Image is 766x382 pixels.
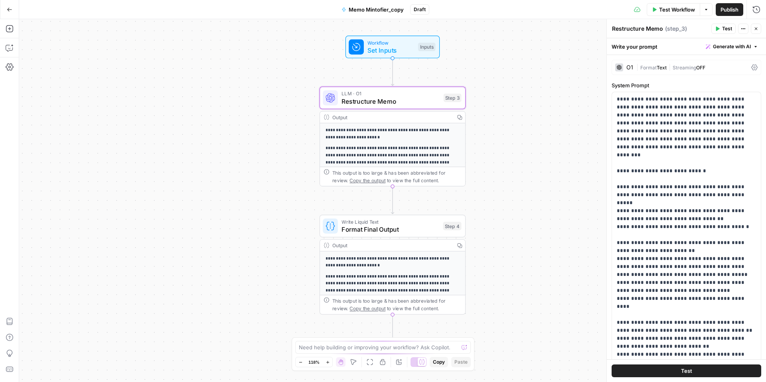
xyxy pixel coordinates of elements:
span: Workflow [367,39,414,47]
span: Restructure Memo [342,96,440,106]
span: Test Workflow [659,6,695,14]
span: Streaming [673,65,696,71]
span: Copy the output [349,306,385,311]
span: Paste [454,358,468,366]
span: Format Final Output [342,224,439,234]
span: Draft [414,6,426,13]
button: Publish [716,3,743,16]
button: Copy [430,357,448,367]
span: Test [681,367,692,375]
span: | [636,63,640,71]
span: OFF [696,65,705,71]
div: Output [332,113,451,121]
span: Format [640,65,657,71]
span: LLM · O1 [342,90,440,97]
span: 118% [308,359,320,365]
div: Step 4 [443,222,461,230]
div: Output [332,242,451,249]
span: Write Liquid Text [342,218,439,226]
button: Test Workflow [647,3,700,16]
textarea: Restructure Memo [612,25,663,33]
span: Publish [721,6,738,14]
div: O1 [626,65,633,70]
span: Memo Mintofier_copy [349,6,404,14]
span: ( step_3 ) [665,25,687,33]
div: Inputs [418,43,436,51]
div: WorkflowSet InputsInputs [320,35,466,58]
span: Copy [433,358,445,366]
span: Set Inputs [367,45,414,55]
div: This output is too large & has been abbreviated for review. to view the full content. [332,169,462,184]
label: System Prompt [612,81,761,89]
g: Edge from step_3 to step_4 [391,187,394,214]
span: Copy the output [349,177,385,183]
g: Edge from start to step_3 [391,58,394,86]
div: This output is too large & has been abbreviated for review. to view the full content. [332,297,462,312]
span: Test [722,25,732,32]
g: Edge from step_4 to end [391,315,394,342]
span: | [667,63,673,71]
button: Generate with AI [703,41,761,52]
span: Text [657,65,667,71]
button: Memo Mintofier_copy [337,3,409,16]
button: Test [612,364,761,377]
button: Paste [451,357,471,367]
div: Step 3 [444,94,462,102]
div: Write your prompt [607,38,766,55]
span: Generate with AI [713,43,751,50]
button: Test [711,24,736,34]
